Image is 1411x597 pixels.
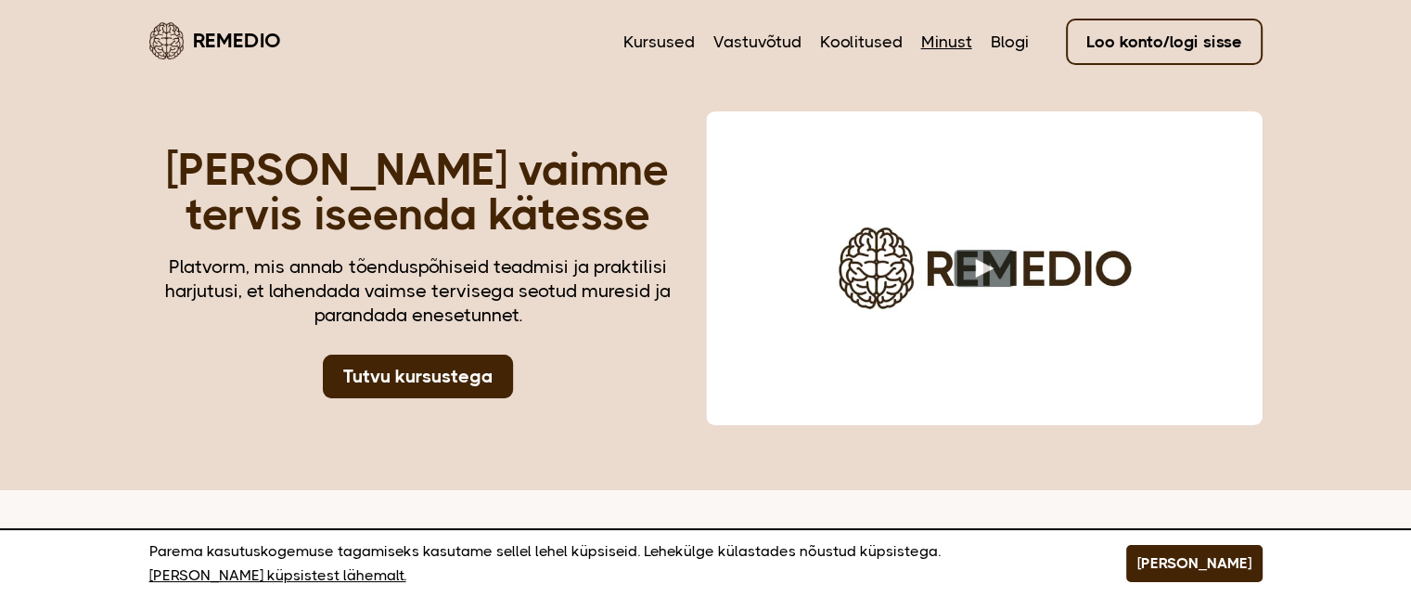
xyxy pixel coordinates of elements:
[991,30,1029,54] a: Blogi
[149,564,406,588] a: [PERSON_NAME] küpsistest lähemalt.
[1066,19,1263,65] a: Loo konto/logi sisse
[149,539,1080,588] p: Parema kasutuskogemuse tagamiseks kasutame sellel lehel küpsiseid. Lehekülge külastades nõustud k...
[820,30,903,54] a: Koolitused
[623,30,695,54] a: Kursused
[954,250,1014,287] button: Play video
[149,148,687,237] h1: [PERSON_NAME] vaimne tervis iseenda kätesse
[149,22,184,59] img: Remedio logo
[149,19,281,62] a: Remedio
[149,255,687,328] div: Platvorm, mis annab tõenduspõhiseid teadmisi ja praktilisi harjutusi, et lahendada vaimse tervise...
[323,355,513,398] a: Tutvu kursustega
[1126,545,1263,582] button: [PERSON_NAME]
[713,30,802,54] a: Vastuvõtud
[921,30,972,54] a: Minust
